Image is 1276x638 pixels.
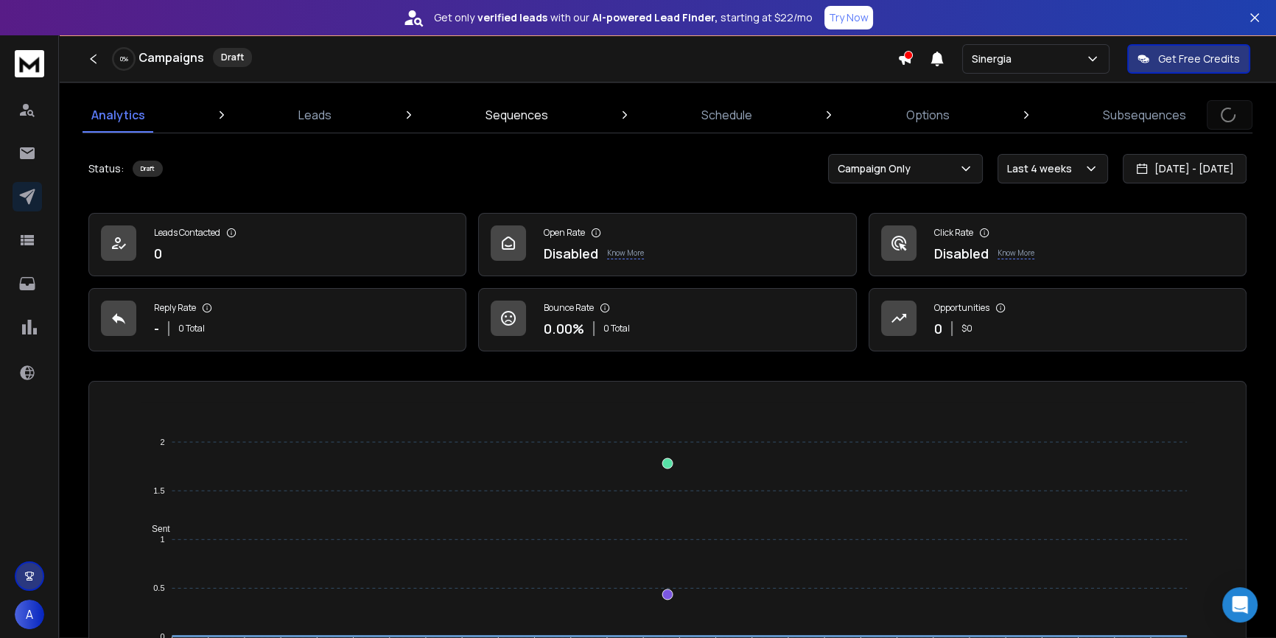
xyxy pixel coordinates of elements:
[607,248,644,259] p: Know More
[869,213,1247,276] a: Click RateDisabledKnow More
[434,10,813,25] p: Get only with our starting at $22/mo
[478,213,856,276] a: Open RateDisabledKnow More
[154,302,196,314] p: Reply Rate
[477,10,547,25] strong: verified leads
[838,161,916,176] p: Campaign Only
[178,323,205,334] p: 0 Total
[544,318,584,339] p: 0.00 %
[1127,44,1250,74] button: Get Free Credits
[139,49,204,66] h1: Campaigns
[154,243,162,264] p: 0
[160,535,164,544] tspan: 1
[153,583,164,592] tspan: 0.5
[934,243,989,264] p: Disabled
[154,227,220,239] p: Leads Contacted
[88,161,124,176] p: Status:
[1158,52,1240,66] p: Get Free Credits
[829,10,869,25] p: Try Now
[998,248,1034,259] p: Know More
[961,323,972,334] p: $ 0
[154,318,159,339] p: -
[693,97,761,133] a: Schedule
[120,55,128,63] p: 0 %
[544,302,594,314] p: Bounce Rate
[477,97,557,133] a: Sequences
[934,227,973,239] p: Click Rate
[1103,106,1186,124] p: Subsequences
[91,106,145,124] p: Analytics
[83,97,154,133] a: Analytics
[906,106,950,124] p: Options
[15,50,44,77] img: logo
[298,106,332,124] p: Leads
[701,106,752,124] p: Schedule
[972,52,1017,66] p: Sinergia
[1094,97,1195,133] a: Subsequences
[88,213,466,276] a: Leads Contacted0
[544,243,598,264] p: Disabled
[934,318,942,339] p: 0
[160,438,164,446] tspan: 2
[897,97,958,133] a: Options
[603,323,630,334] p: 0 Total
[869,288,1247,351] a: Opportunities0$0
[478,288,856,351] a: Bounce Rate0.00%0 Total
[824,6,873,29] button: Try Now
[1007,161,1078,176] p: Last 4 weeks
[1123,154,1247,183] button: [DATE] - [DATE]
[290,97,340,133] a: Leads
[934,302,989,314] p: Opportunities
[15,600,44,629] button: A
[213,48,252,67] div: Draft
[592,10,718,25] strong: AI-powered Lead Finder,
[88,288,466,351] a: Reply Rate-0 Total
[1222,587,1258,623] div: Open Intercom Messenger
[141,524,170,534] span: Sent
[544,227,585,239] p: Open Rate
[153,486,164,495] tspan: 1.5
[485,106,548,124] p: Sequences
[133,161,163,177] div: Draft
